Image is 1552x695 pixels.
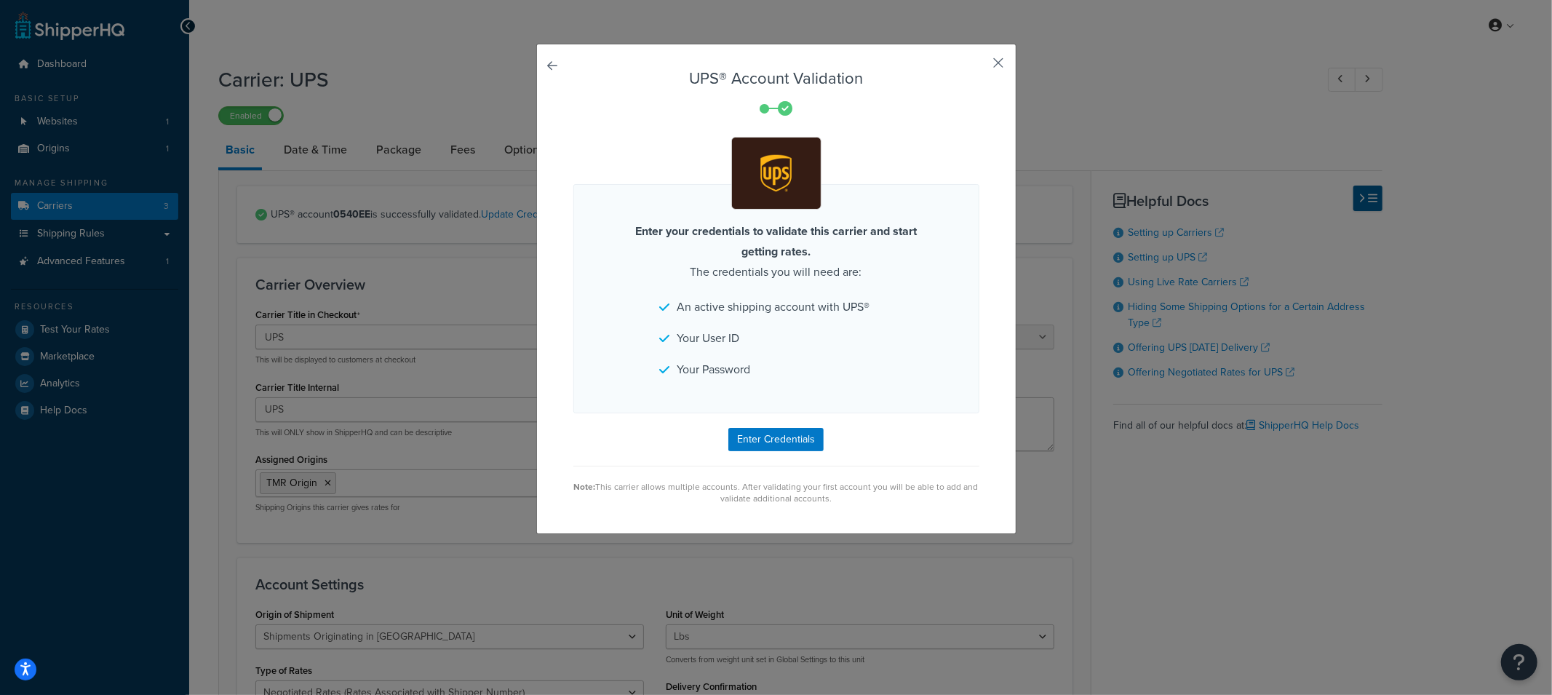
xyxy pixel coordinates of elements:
[660,297,893,317] li: An active shipping account with UPS®
[573,70,979,87] h3: UPS® Account Validation
[635,223,917,260] strong: Enter your credentials to validate this carrier and start getting rates.
[660,328,893,349] li: Your User ID
[728,428,824,451] button: Enter Credentials
[616,221,936,282] p: The credentials you will need are:
[734,140,818,207] img: UPS
[574,480,596,493] strong: Note:
[573,481,979,504] div: This carrier allows multiple accounts. After validating your first account you will be able to ad...
[660,360,893,380] li: Your Password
